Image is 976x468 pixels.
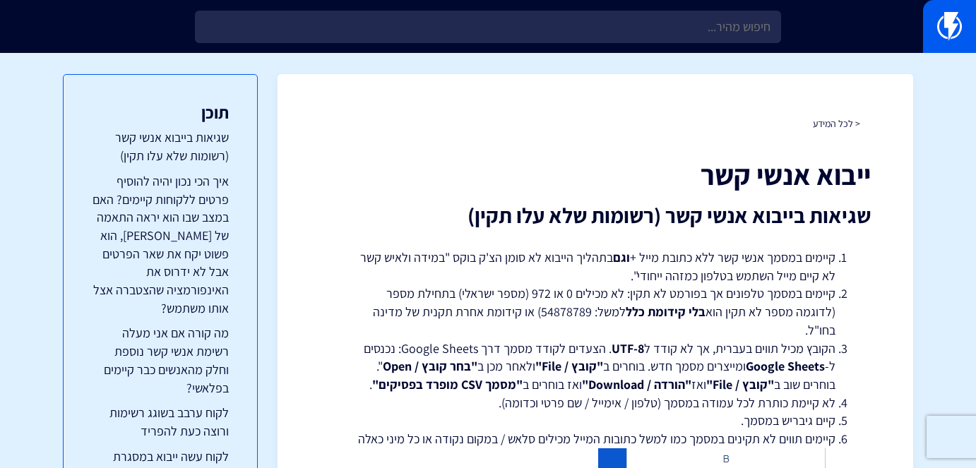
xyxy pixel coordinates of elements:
[355,248,835,284] li: קיימים במסמך אנשי קשר ללא כתובת מייל + בתהליך הייבוא לא סומן הצ'ק בוקס "במידה ולאיש קשר לא קיים מ...
[383,358,477,374] strong: "בחר קובץ / Open
[813,117,860,130] a: < לכל המידע
[195,11,780,43] input: חיפוש מהיר...
[92,128,229,164] a: שגיאות בייבוא אנשי קשר (רשומות שלא עלו תקין)
[92,172,229,318] a: איך הכי נכון יהיה להוסיף פרטים ללקוחות קיימים? האם במצב שבו הוא יראה התאמה של [PERSON_NAME], הוא ...
[355,412,835,430] li: קיים גיבריש במסמך.
[626,304,706,320] strong: בלי קידומת כלל
[92,404,229,440] a: לקוח ערבב בשוגג רשימות ורוצה כעת להפריד
[320,159,871,190] h1: ייבוא אנשי קשר
[355,394,835,412] li: לא קיימת כותרת לכל עמודה במסמך (טלפון / אימייל / שם פרטי וכדומה).
[612,340,644,356] strong: UTF-8
[372,376,523,392] strong: "מסמך CSV מופרד בפסיקים"
[746,358,825,374] strong: Google Sheets
[92,324,229,397] a: מה קורה אם אני מעלה רשימת אנשי קשר נוספת וחלק מהאנשים כבר קיימים בפלאשי?
[535,358,603,374] strong: "קובץ / File"
[92,103,229,121] h3: תוכן
[355,340,835,394] li: הקובץ מכיל תווים בעברית, אך לא קודד ל . הצעדים לקודד מסמך דרך Google Sheets: נכנסים ל- ומייצרים מ...
[582,376,691,392] strong: "הורדה / Download"
[355,284,835,339] li: קיימים במסמך טלפונים אך בפורמט לא תקין: לא מכילים 0 או 972 (מספר ישראלי) בתחילת מספר (לדוגמה מספר...
[468,201,871,229] strong: שגיאות בייבוא אנשי קשר (רשומות שלא עלו תקין)
[613,249,630,265] strong: וגם
[706,376,774,392] strong: "קובץ / File"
